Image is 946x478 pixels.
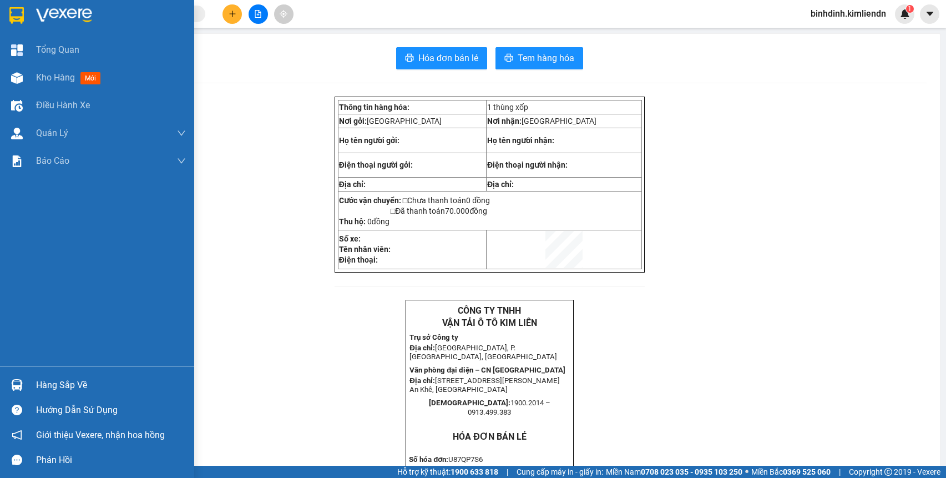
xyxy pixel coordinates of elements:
[11,128,23,139] img: warehouse-icon
[442,318,537,328] strong: VẬN TẢI Ô TÔ KIM LIÊN
[606,466,742,478] span: Miền Nam
[745,470,748,474] span: ⚪️
[339,117,367,125] strong: Nơi gởi:
[908,5,912,13] span: 1
[418,51,478,65] span: Hóa đơn bán lẻ
[12,430,22,440] span: notification
[367,217,372,226] span: 0
[405,53,414,64] span: printer
[468,399,550,416] span: 1900.2014 – 0913.499.383
[409,376,435,385] strong: Địa chỉ:
[36,43,79,57] span: Tổng Quan
[80,72,100,84] span: mới
[409,333,458,341] strong: Trụ sở Công ty
[222,4,242,24] button: plus
[453,431,527,442] strong: HÓA ĐƠN BÁN LẺ
[884,468,892,476] span: copyright
[36,126,68,140] span: Quản Lý
[11,100,23,112] img: warehouse-icon
[522,117,596,125] span: [GEOGRAPHIC_DATA]
[254,10,262,18] span: file-add
[177,129,186,138] span: down
[409,376,560,394] span: [STREET_ADDRESS][PERSON_NAME] An Khê, [GEOGRAPHIC_DATA]
[36,98,90,112] span: Điều hành xe
[517,466,603,478] span: Cung cấp máy in - giấy in:
[12,405,22,415] span: question-circle
[9,7,24,24] img: logo-vxr
[339,180,366,189] strong: Địa chỉ:
[36,452,186,469] div: Phản hồi
[366,217,389,226] span: đồng
[36,72,75,83] span: Kho hàng
[802,7,895,21] span: binhdinh.kimliendn
[249,4,268,24] button: file-add
[280,10,287,18] span: aim
[641,467,742,476] strong: 0708 023 035 - 0935 103 250
[518,51,574,65] span: Tem hàng hóa
[177,157,186,165] span: down
[409,366,565,374] strong: Văn phòng đại diện – CN [GEOGRAPHIC_DATA]
[396,47,487,69] button: printerHóa đơn bán lẻ
[458,305,521,316] strong: CÔNG TY TNHH
[36,154,69,168] span: Báo cáo
[11,72,23,84] img: warehouse-icon
[466,196,490,205] span: 0 đồng
[339,160,413,169] strong: Điện thoại người gởi:
[391,207,395,215] span: □
[339,196,401,205] strong: Cước vận chuyển:
[339,136,399,145] strong: Họ tên người gởi:
[487,117,522,125] strong: Nơi nhận:
[783,467,831,476] strong: 0369 525 060
[339,245,391,254] strong: Tên nhân viên:
[367,117,442,125] span: [GEOGRAPHIC_DATA]
[487,136,554,145] strong: Họ tên người nhận:
[429,399,510,407] strong: [DEMOGRAPHIC_DATA]:
[487,103,492,112] span: 1
[403,196,407,205] span: □
[397,466,498,478] span: Hỗ trợ kỹ thuật:
[900,9,910,19] img: icon-new-feature
[451,467,498,476] strong: 1900 633 818
[11,155,23,167] img: solution-icon
[407,196,490,205] span: Chưa thanh toán
[445,207,469,215] span: 70.000
[274,4,294,24] button: aim
[487,180,514,189] strong: Địa chỉ:
[339,103,409,112] strong: Thông tin hàng hóa:
[12,455,22,465] span: message
[906,5,914,13] sup: 1
[409,344,435,352] strong: Địa chỉ:
[751,466,831,478] span: Miền Bắc
[339,255,378,264] strong: Điện thoại:
[504,53,513,64] span: printer
[493,103,528,112] span: thùng xốp
[11,44,23,56] img: dashboard-icon
[339,234,361,243] strong: Số xe:
[507,466,508,478] span: |
[448,455,483,464] span: U87QP7S6
[920,4,939,24] button: caret-down
[409,455,448,464] strong: Số hóa đơn:
[487,160,568,169] strong: Điện thoại người nhận:
[36,428,165,442] span: Giới thiệu Vexere, nhận hoa hồng
[229,10,236,18] span: plus
[839,466,841,478] span: |
[409,344,557,361] span: [GEOGRAPHIC_DATA], P. [GEOGRAPHIC_DATA], [GEOGRAPHIC_DATA]
[339,217,366,226] strong: Thu hộ:
[11,379,23,391] img: warehouse-icon
[925,9,935,19] span: caret-down
[36,402,186,419] div: Hướng dẫn sử dụng
[395,207,487,215] span: Đã thanh toán đồng
[36,377,186,394] div: Hàng sắp về
[495,47,583,69] button: printerTem hàng hóa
